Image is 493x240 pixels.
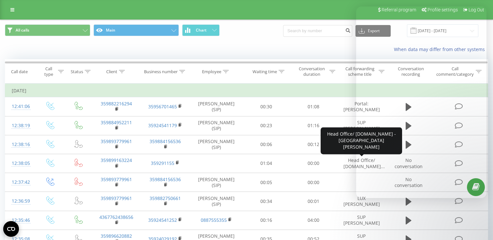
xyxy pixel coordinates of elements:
td: 00:12 [290,135,337,154]
div: Business number [144,69,178,74]
td: 00:05 [243,173,290,192]
span: Head Office/ [DOMAIN_NAME]... [343,157,385,169]
a: 359896620882 [101,233,132,239]
div: Call date [11,69,28,74]
td: SUP [PERSON_NAME] [337,211,386,230]
td: LUX [PERSON_NAME] [337,192,386,211]
td: SUP [PERSON_NAME] [337,116,386,135]
div: Head Office/ [DOMAIN_NAME] - [GEOGRAPHIC_DATA][PERSON_NAME] [325,131,398,151]
a: 35924541179 [148,122,177,128]
a: 359291155 [151,160,174,166]
a: 35924541252 [148,217,177,223]
td: [PERSON_NAME] (SIP) [190,116,243,135]
td: 04:00 [290,211,337,230]
div: 12:37:42 [12,176,29,189]
div: Conversation duration [296,66,328,77]
div: Status [71,69,83,74]
a: 359893779961 [101,195,132,201]
td: 00:23 [243,116,290,135]
div: 12:38:16 [12,138,29,151]
div: 12:35:46 [12,214,29,227]
td: Portal: [PERSON_NAME] [337,97,386,116]
td: [PERSON_NAME] (SIP) [190,135,243,154]
button: All calls [5,24,90,36]
td: 01:08 [290,97,337,116]
a: 359899163224 [101,157,132,163]
td: 01:04 [243,154,290,173]
div: Employee [202,69,221,74]
a: 0887555355 [201,217,227,223]
div: Call type [41,66,56,77]
div: 12:36:59 [12,195,29,207]
td: [PERSON_NAME] (SIP) [190,173,243,192]
td: 00:00 [290,154,337,173]
div: 12:41:06 [12,100,29,113]
button: Main [94,24,179,36]
span: All calls [16,28,29,33]
td: 00:16 [243,211,290,230]
a: 359882216294 [101,100,132,107]
div: Call forwarding scheme title [343,66,377,77]
td: [PERSON_NAME] (SIP) [190,192,243,211]
td: 00:30 [243,97,290,116]
td: 01:16 [290,116,337,135]
a: 359884952211 [101,119,132,126]
div: 12:38:19 [12,119,29,132]
button: Open CMP widget [3,221,19,237]
a: 359882750661 [150,195,181,201]
a: 359884156536 [150,176,181,182]
iframe: Intercom live chat [471,203,486,219]
td: 00:34 [243,192,290,211]
button: Chart [182,24,220,36]
div: Client [106,69,117,74]
span: Chart [196,28,207,33]
td: 00:00 [290,173,337,192]
a: 359893779961 [101,138,132,144]
button: Export [355,25,391,37]
td: 00:06 [243,135,290,154]
div: Waiting time [253,69,277,74]
td: [PERSON_NAME] (SIP) [190,97,243,116]
a: 4367762438656 [99,214,133,220]
td: [DATE] [5,84,488,97]
a: 35956701465 [148,103,177,110]
input: Search by number [283,25,352,37]
td: 00:01 [290,192,337,211]
a: 359884156536 [150,138,181,144]
a: 359893779961 [101,176,132,182]
iframe: Intercom live chat [356,7,486,198]
div: 12:38:05 [12,157,29,170]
